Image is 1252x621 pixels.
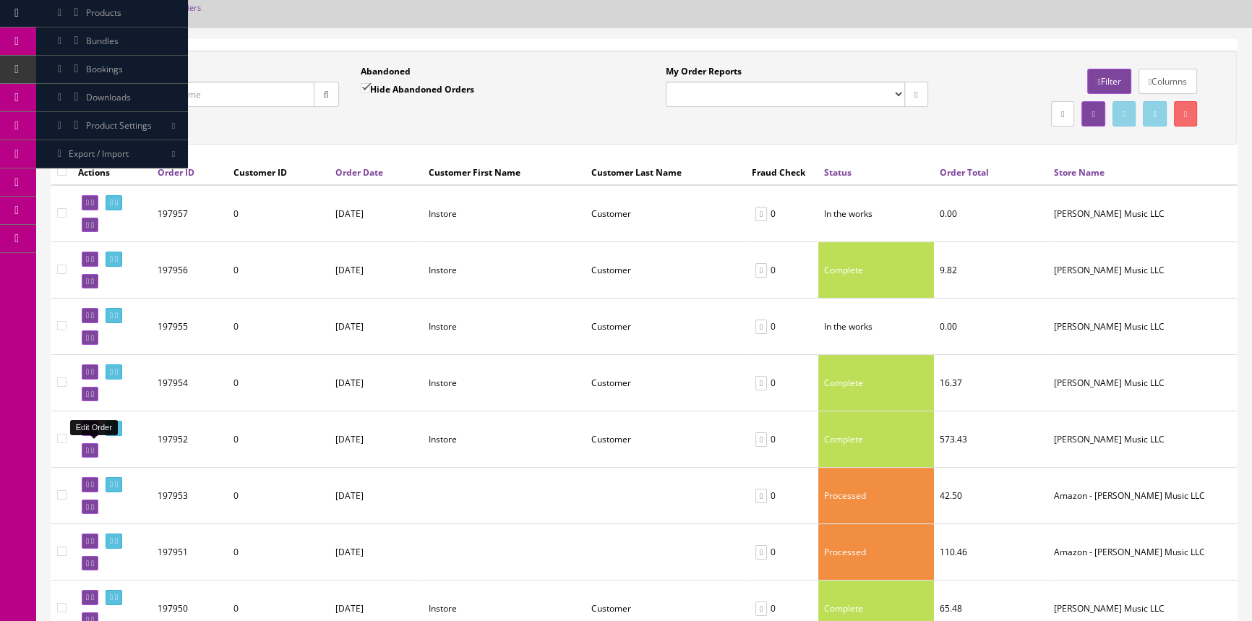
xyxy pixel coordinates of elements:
td: 0 [228,411,330,468]
td: Butler Music LLC [1048,242,1237,299]
td: Customer [586,411,746,468]
input: Hide Abandoned Orders [361,83,370,93]
td: 0 [746,355,818,411]
td: 42.50 [934,468,1048,524]
a: Export / Import [36,140,188,168]
div: Edit Order [70,420,118,435]
a: Store Name [1054,166,1105,179]
a: Columns [1139,69,1197,94]
td: Customer [586,299,746,355]
td: [DATE] [330,242,423,299]
td: [DATE] [330,524,423,581]
td: 0 [228,299,330,355]
td: In the works [818,185,934,242]
a: Status [824,166,852,179]
td: Customer [586,242,746,299]
td: 0 [746,185,818,242]
a: Bundles [36,27,188,56]
td: 573.43 [934,411,1048,468]
a: Order Total [940,166,989,179]
td: 0 [228,185,330,242]
td: Butler Music LLC [1048,355,1237,411]
td: 0 [228,524,330,581]
td: 197953 [152,468,228,524]
a: Filter [1087,69,1131,94]
span: Bookings [86,63,123,75]
td: Instore [423,242,586,299]
td: 0 [746,411,818,468]
span: Downloads [86,91,131,103]
td: 9.82 [934,242,1048,299]
input: Order ID or Customer Name [77,82,314,107]
td: Instore [423,185,586,242]
td: 197951 [152,524,228,581]
td: Butler Music LLC [1048,299,1237,355]
td: Instore [423,411,586,468]
th: Customer ID [228,159,330,185]
td: 0 [228,468,330,524]
td: Complete [818,242,934,299]
td: 0 [228,355,330,411]
td: 197955 [152,299,228,355]
td: Amazon - Butler Music LLC [1048,468,1237,524]
a: Order Date [335,166,383,179]
span: Products [86,7,121,19]
td: 0.00 [934,299,1048,355]
td: Complete [818,411,934,468]
td: Complete [818,355,934,411]
a: Order ID [158,166,194,179]
td: 197954 [152,355,228,411]
td: Processed [818,524,934,581]
label: Hide Abandoned Orders [361,82,474,96]
td: 197957 [152,185,228,242]
td: 0 [228,242,330,299]
td: 197952 [152,411,228,468]
td: Instore [423,355,586,411]
td: 16.37 [934,355,1048,411]
th: Customer First Name [423,159,586,185]
td: Butler Music LLC [1048,185,1237,242]
td: [DATE] [330,468,423,524]
td: 0 [746,242,818,299]
a: Bookings [36,56,188,84]
td: [DATE] [330,355,423,411]
td: 0.00 [934,185,1048,242]
td: Butler Music LLC [1048,411,1237,468]
td: Instore [423,299,586,355]
td: Customer [586,355,746,411]
td: 0 [746,524,818,581]
span: Bundles [86,35,119,47]
td: Processed [818,468,934,524]
td: Customer [586,185,746,242]
td: [DATE] [330,411,423,468]
td: 0 [746,299,818,355]
td: [DATE] [330,299,423,355]
td: 110.46 [934,524,1048,581]
th: Customer Last Name [586,159,746,185]
th: Actions [72,159,152,185]
td: Amazon - Butler Music LLC [1048,524,1237,581]
label: Abandoned [361,65,411,78]
label: My Order Reports [666,65,742,78]
td: In the works [818,299,934,355]
td: [DATE] [330,185,423,242]
th: Fraud Check [746,159,818,185]
td: 0 [746,468,818,524]
span: Product Settings [86,119,152,132]
td: 197956 [152,242,228,299]
a: Downloads [36,84,188,112]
